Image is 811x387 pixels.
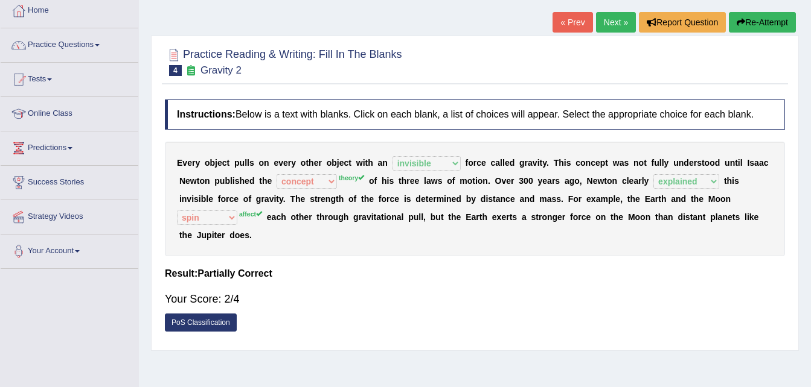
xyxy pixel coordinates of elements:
[214,176,220,186] b: p
[414,176,419,186] b: e
[433,194,436,204] b: r
[613,194,615,204] b: l
[556,194,561,204] b: s
[587,176,593,186] b: N
[694,158,697,168] b: r
[591,158,595,168] b: c
[502,158,505,168] b: l
[574,176,580,186] b: o
[456,194,461,204] b: d
[344,158,348,168] b: c
[1,28,138,58] a: Practice Questions
[547,158,549,168] b: .
[530,194,535,204] b: d
[205,176,210,186] b: n
[460,176,467,186] b: m
[240,176,245,186] b: h
[475,176,478,186] b: i
[274,158,278,168] b: e
[525,158,528,168] b: r
[528,158,533,168] b: a
[387,176,389,186] b: i
[759,158,764,168] b: a
[394,194,399,204] b: e
[199,176,205,186] b: o
[568,194,574,204] b: F
[559,158,564,168] b: h
[575,158,580,168] b: c
[348,158,351,168] b: t
[726,194,731,204] b: n
[639,12,726,33] button: Report Question
[1,97,138,127] a: Online Class
[676,194,681,204] b: n
[612,176,618,186] b: n
[595,158,600,168] b: e
[390,194,395,204] b: c
[764,158,769,168] b: c
[262,176,268,186] b: h
[182,158,187,168] b: v
[547,194,552,204] b: a
[249,158,254,168] b: s
[466,194,472,204] b: b
[740,158,743,168] b: l
[278,158,283,168] b: v
[356,158,363,168] b: w
[501,176,506,186] b: v
[735,158,738,168] b: t
[192,158,195,168] b: r
[510,158,515,168] b: d
[256,194,261,204] b: g
[1,131,138,162] a: Predictions
[476,158,481,168] b: c
[655,194,658,204] b: r
[199,194,201,204] b: i
[596,194,601,204] b: a
[243,194,249,204] b: o
[710,158,715,168] b: o
[600,158,606,168] b: p
[218,194,221,204] b: f
[428,194,433,204] b: e
[725,158,730,168] b: u
[182,194,187,204] b: n
[691,194,694,204] b: t
[644,158,647,168] b: t
[694,194,699,204] b: h
[232,176,235,186] b: i
[249,176,255,186] b: d
[269,194,274,204] b: v
[635,194,640,204] b: e
[381,194,386,204] b: o
[615,194,620,204] b: e
[226,194,229,204] b: r
[288,158,291,168] b: r
[604,176,607,186] b: t
[438,176,443,186] b: s
[318,158,321,168] b: r
[633,176,638,186] b: a
[519,158,525,168] b: g
[364,194,370,204] b: h
[500,158,502,168] b: l
[552,176,555,186] b: r
[495,158,500,168] b: a
[539,194,547,204] b: m
[493,194,496,204] b: t
[639,158,644,168] b: o
[240,158,245,168] b: u
[421,194,426,204] b: e
[473,158,476,168] b: r
[314,158,319,168] b: e
[724,176,727,186] b: t
[488,176,490,186] b: .
[165,46,402,76] h2: Practice Reading & Writing: Fill In The Blanks
[580,158,586,168] b: o
[239,210,262,218] sup: affect
[605,158,608,168] b: t
[551,194,556,204] b: s
[505,158,510,168] b: e
[261,194,264,204] b: r
[177,109,236,119] b: Instructions:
